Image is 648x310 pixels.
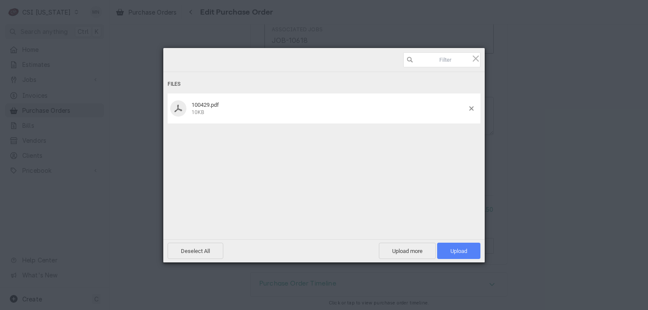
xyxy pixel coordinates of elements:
span: 10KB [192,109,204,115]
div: 100429.pdf [189,102,469,116]
span: 100429.pdf [192,102,219,108]
span: Click here or hit ESC to close picker [471,54,480,63]
span: Deselect All [168,243,223,259]
span: Upload more [379,243,436,259]
span: Upload [437,243,480,259]
div: Files [168,76,480,92]
span: Upload [450,248,467,254]
input: Filter [403,52,480,67]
